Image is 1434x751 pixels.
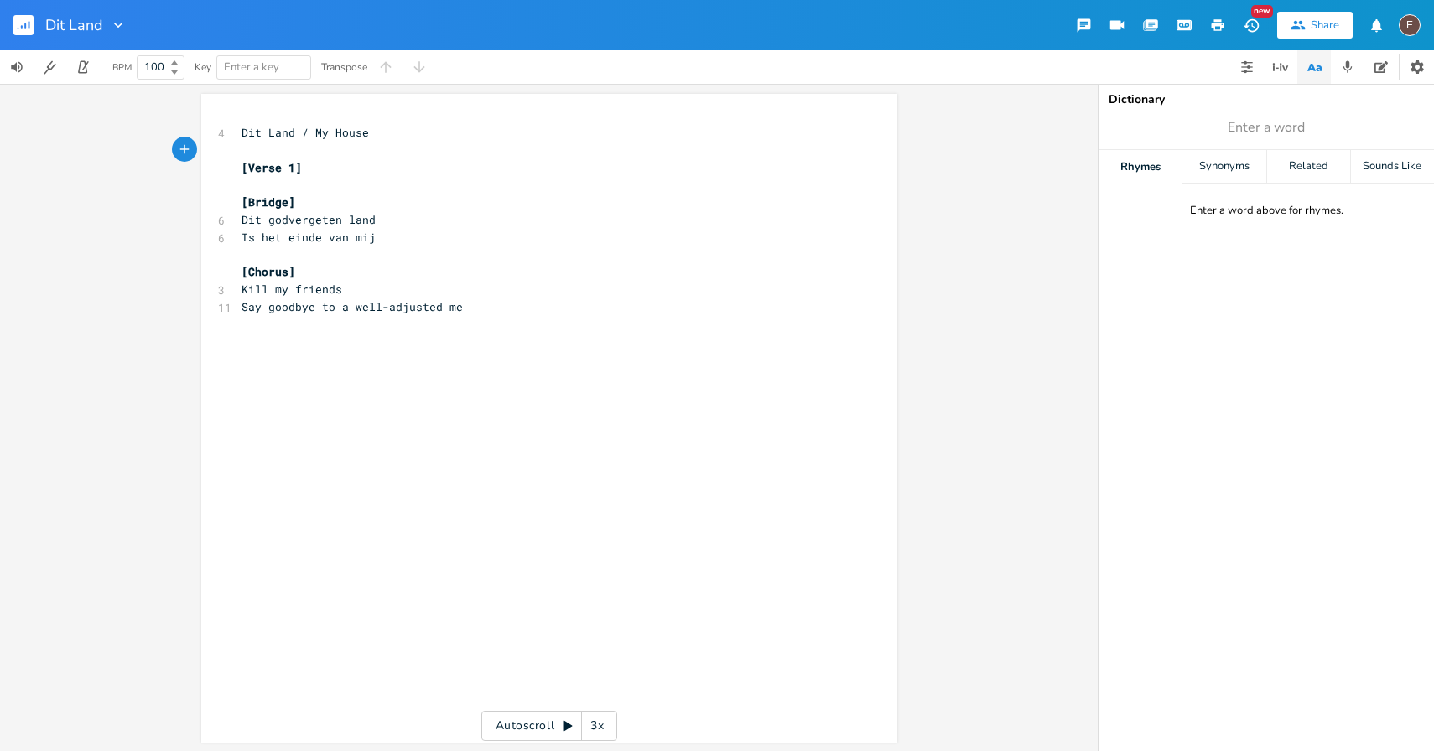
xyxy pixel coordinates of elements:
span: [Bridge] [242,194,295,210]
span: [Chorus] [242,264,295,279]
div: Dictionary [1109,94,1424,106]
span: Say goodbye to a well-adjusted me [242,299,463,314]
div: Synonyms [1182,150,1265,184]
span: Dit Land [45,18,103,33]
div: Autoscroll [481,711,617,741]
div: BPM [112,63,132,72]
div: Related [1267,150,1350,184]
span: Dit godvergeten land [242,212,376,227]
div: New [1251,5,1273,18]
div: Sounds Like [1351,150,1434,184]
div: 3x [582,711,612,741]
div: Enter a word above for rhymes. [1190,204,1343,218]
div: Key [195,62,211,72]
div: Transpose [321,62,367,72]
span: Dit Land / My House [242,125,369,140]
div: Rhymes [1099,150,1182,184]
span: Enter a key [224,60,279,75]
button: Share [1277,12,1353,39]
span: [Verse 1] [242,160,302,175]
div: edward [1399,14,1421,36]
button: New [1234,10,1268,40]
button: E [1399,6,1421,44]
div: Share [1311,18,1339,33]
span: Is het einde van mij [242,230,376,245]
span: Enter a word [1228,118,1305,137]
span: Kill my friends [242,282,342,297]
